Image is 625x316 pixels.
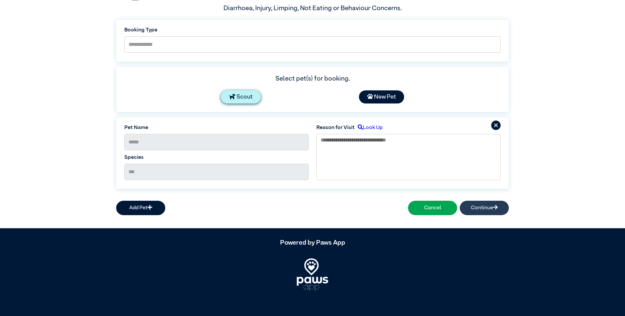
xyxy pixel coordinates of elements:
[297,258,328,291] img: PawsApp
[359,90,404,103] div: New Pet
[460,201,509,215] button: Continue
[116,239,509,247] h5: Powered by Paws App
[316,124,355,132] label: Reason for Visit
[408,201,457,215] button: Cancel
[355,124,383,132] label: Look Up
[221,90,261,103] div: Scout
[124,124,309,132] label: Pet Name
[124,154,309,161] label: Species
[124,26,501,34] label: Booking Type
[116,201,165,215] button: Add Pet
[124,74,501,84] div: Select pet(s) for booking.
